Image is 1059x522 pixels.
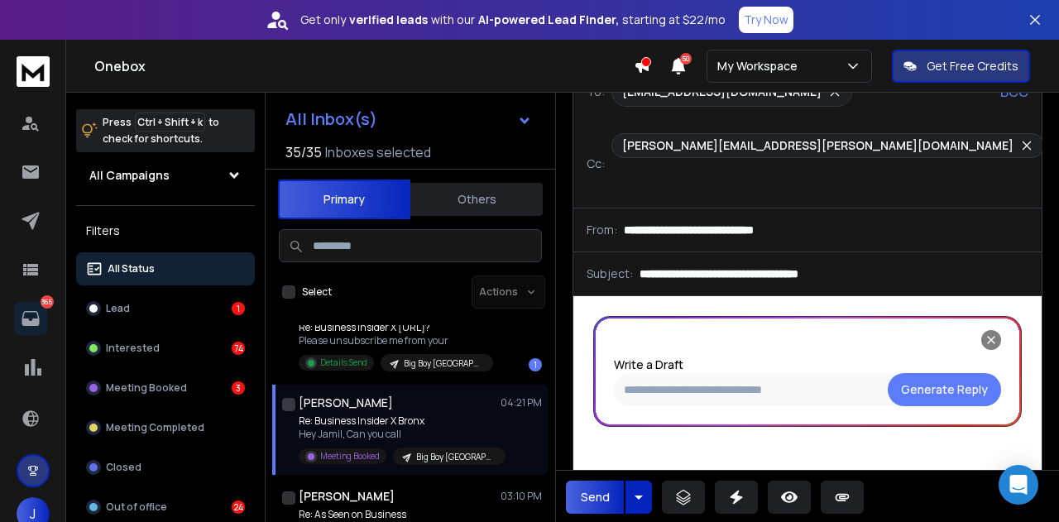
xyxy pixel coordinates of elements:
p: Re: Business Insider X [URL]? [299,321,493,334]
button: Interested74 [76,332,255,365]
div: 3 [232,381,245,395]
button: Primary [278,180,410,219]
p: Get only with our starting at $22/mo [300,12,726,28]
span: 35 / 35 [285,142,322,162]
p: Closed [106,461,141,474]
img: logo [17,56,50,87]
p: Re: As Seen on Business [299,508,485,521]
div: 1 [529,358,542,371]
button: Send [566,481,624,514]
a: 365 [14,302,47,335]
h1: Onebox [94,56,634,76]
button: Others [410,181,543,218]
label: Write a Draft [614,357,683,372]
p: Subject: [587,266,633,282]
label: Select [302,285,332,299]
p: All Status [108,262,155,275]
button: Meeting Booked3 [76,371,255,405]
p: Details Send [320,357,367,369]
button: Get Free Credits [892,50,1030,83]
h1: All Campaigns [89,167,170,184]
div: 74 [232,342,245,355]
p: Interested [106,342,160,355]
p: My Workspace [717,58,804,74]
p: Lead [106,302,130,315]
strong: AI-powered Lead Finder, [478,12,619,28]
p: Big Boy [GEOGRAPHIC_DATA] [404,357,483,370]
p: Try Now [744,12,788,28]
h3: Filters [76,219,255,242]
p: [PERSON_NAME][EMAIL_ADDRESS][PERSON_NAME][DOMAIN_NAME] [622,137,1013,154]
p: Meeting Booked [320,450,380,462]
span: 50 [680,53,692,65]
p: Big Boy [GEOGRAPHIC_DATA] [416,451,496,463]
button: Lead1 [76,292,255,325]
div: 1 [232,302,245,315]
p: Meeting Completed [106,421,204,434]
button: Clear input [888,373,1001,406]
h3: Inboxes selected [325,142,431,162]
p: 04:21 PM [501,396,542,409]
p: Re: Business Insider X Bronx [299,414,497,428]
p: Meeting Booked [106,381,187,395]
p: 03:10 PM [501,490,542,503]
div: 24 [232,500,245,514]
p: Out of office [106,500,167,514]
button: Try Now [739,7,793,33]
p: From: [587,222,617,238]
strong: verified leads [349,12,428,28]
h1: [PERSON_NAME] [299,488,395,505]
button: Closed [76,451,255,484]
p: Press to check for shortcuts. [103,114,219,147]
h1: [PERSON_NAME] [299,395,393,411]
p: 365 [41,295,54,309]
p: Cc: [587,156,605,172]
p: Get Free Credits [927,58,1018,74]
span: Ctrl + Shift + k [135,113,205,132]
p: Hey Jamil, Can you call [299,428,497,441]
h1: All Inbox(s) [285,111,377,127]
button: Meeting Completed [76,411,255,444]
button: All Status [76,252,255,285]
button: All Inbox(s) [272,103,545,136]
div: Open Intercom Messenger [999,465,1038,505]
p: Please unsubscribe me from your [299,334,493,347]
button: All Campaigns [76,159,255,192]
